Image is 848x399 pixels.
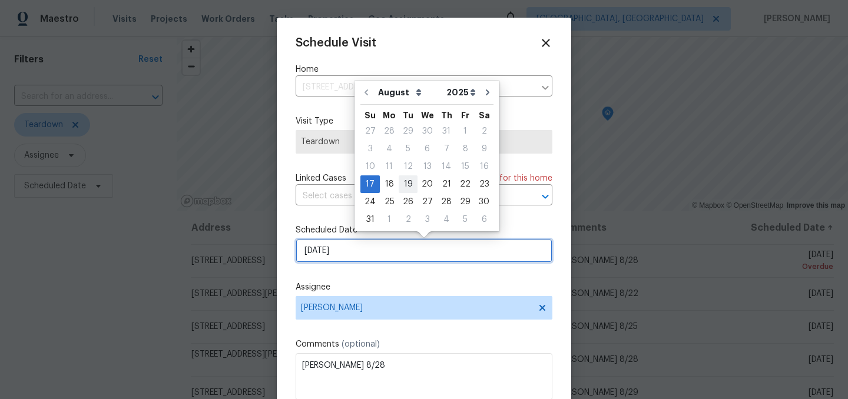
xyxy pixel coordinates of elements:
[456,175,475,193] div: Fri Aug 22 2025
[479,111,490,119] abbr: Saturday
[360,123,380,139] div: 27
[437,122,456,140] div: Thu Jul 31 2025
[399,194,418,210] div: 26
[360,211,380,228] div: Sun Aug 31 2025
[421,111,434,119] abbr: Wednesday
[437,193,456,211] div: Thu Aug 28 2025
[296,224,552,236] label: Scheduled Date
[475,211,493,228] div: Sat Sep 06 2025
[360,193,380,211] div: Sun Aug 24 2025
[380,158,399,175] div: 11
[296,37,376,49] span: Schedule Visit
[418,211,437,228] div: Wed Sep 03 2025
[380,158,399,175] div: Mon Aug 11 2025
[537,188,554,205] button: Open
[360,176,380,192] div: 17
[437,141,456,157] div: 7
[380,176,399,192] div: 18
[301,136,547,148] span: Teardown
[456,122,475,140] div: Fri Aug 01 2025
[380,211,399,228] div: 1
[475,158,493,175] div: 16
[456,194,475,210] div: 29
[418,193,437,211] div: Wed Aug 27 2025
[360,140,380,158] div: Sun Aug 03 2025
[380,175,399,193] div: Mon Aug 18 2025
[296,78,535,97] input: Enter in an address
[456,141,475,157] div: 8
[475,211,493,228] div: 6
[418,194,437,210] div: 27
[375,84,443,101] select: Month
[418,122,437,140] div: Wed Jul 30 2025
[456,158,475,175] div: Fri Aug 15 2025
[380,123,399,139] div: 28
[296,172,346,184] span: Linked Cases
[360,158,380,175] div: Sun Aug 10 2025
[456,193,475,211] div: Fri Aug 29 2025
[475,123,493,139] div: 2
[360,141,380,157] div: 3
[475,122,493,140] div: Sat Aug 02 2025
[380,140,399,158] div: Mon Aug 04 2025
[479,81,496,104] button: Go to next month
[418,158,437,175] div: Wed Aug 13 2025
[296,281,552,293] label: Assignee
[399,158,418,175] div: Tue Aug 12 2025
[437,175,456,193] div: Thu Aug 21 2025
[399,158,418,175] div: 12
[357,81,375,104] button: Go to previous month
[475,141,493,157] div: 9
[380,211,399,228] div: Mon Sep 01 2025
[418,158,437,175] div: 13
[399,141,418,157] div: 5
[418,141,437,157] div: 6
[296,115,552,127] label: Visit Type
[475,175,493,193] div: Sat Aug 23 2025
[461,111,469,119] abbr: Friday
[437,194,456,210] div: 28
[418,211,437,228] div: 3
[475,176,493,192] div: 23
[437,176,456,192] div: 21
[296,187,519,205] input: Select cases
[418,176,437,192] div: 20
[399,211,418,228] div: Tue Sep 02 2025
[360,158,380,175] div: 10
[437,158,456,175] div: 14
[380,141,399,157] div: 4
[437,211,456,228] div: 4
[456,176,475,192] div: 22
[475,158,493,175] div: Sat Aug 16 2025
[539,36,552,49] span: Close
[456,123,475,139] div: 1
[365,111,376,119] abbr: Sunday
[296,239,552,262] input: M/D/YYYY
[342,340,380,348] span: (optional)
[360,211,380,228] div: 31
[360,122,380,140] div: Sun Jul 27 2025
[301,303,532,312] span: [PERSON_NAME]
[360,175,380,193] div: Sun Aug 17 2025
[399,175,418,193] div: Tue Aug 19 2025
[403,111,413,119] abbr: Tuesday
[380,122,399,140] div: Mon Jul 28 2025
[296,338,552,350] label: Comments
[418,140,437,158] div: Wed Aug 06 2025
[380,193,399,211] div: Mon Aug 25 2025
[399,176,418,192] div: 19
[437,140,456,158] div: Thu Aug 07 2025
[437,211,456,228] div: Thu Sep 04 2025
[399,193,418,211] div: Tue Aug 26 2025
[456,211,475,228] div: 5
[443,84,479,101] select: Year
[456,211,475,228] div: Fri Sep 05 2025
[399,122,418,140] div: Tue Jul 29 2025
[475,193,493,211] div: Sat Aug 30 2025
[399,123,418,139] div: 29
[418,123,437,139] div: 30
[437,123,456,139] div: 31
[383,111,396,119] abbr: Monday
[296,64,552,75] label: Home
[399,140,418,158] div: Tue Aug 05 2025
